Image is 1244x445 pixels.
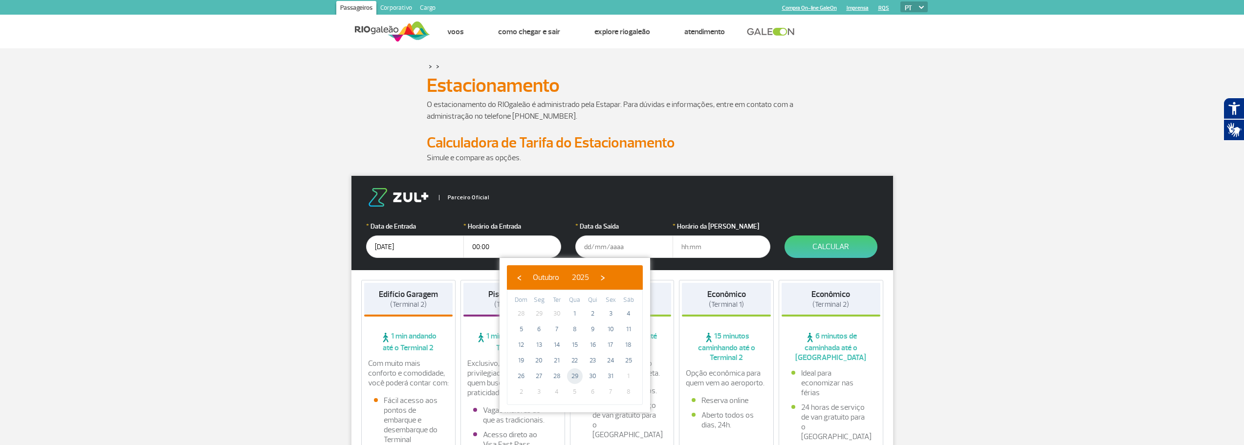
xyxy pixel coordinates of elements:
span: 1 [567,306,583,321]
span: 21 [549,353,565,368]
span: 15 [567,337,583,353]
a: Passageiros [336,1,376,17]
span: (Terminal 2) [812,300,849,309]
label: Data da Saída [575,221,673,232]
p: Exclusivo, com localização privilegiada e ideal para quem busca conforto e praticidade. [467,359,558,398]
a: Explore RIOgaleão [594,27,650,37]
span: 31 [603,368,618,384]
span: 29 [531,306,547,321]
strong: Econômico [811,289,850,299]
span: 3 [603,306,618,321]
span: (Terminal 1) [709,300,744,309]
th: weekday [548,295,566,306]
a: Imprensa [847,5,869,11]
span: 17 [603,337,618,353]
span: 14 [549,337,565,353]
span: 12 [513,337,529,353]
div: Plugin de acessibilidade da Hand Talk. [1223,98,1244,141]
li: Ideal para economizar nas férias [791,368,871,398]
input: dd/mm/aaaa [575,235,673,258]
span: 28 [549,368,565,384]
span: 7 [549,321,565,337]
a: > [436,61,439,72]
bs-datepicker-navigation-view: ​ ​ ​ [512,271,610,281]
img: logo-zul.png [366,188,431,207]
span: 1 min andando até o Terminal 2 [364,331,453,353]
span: (Terminal 2) [494,300,531,309]
strong: Edifício Garagem [379,289,438,299]
a: Cargo [416,1,439,17]
span: 2 [585,306,601,321]
span: 24 [603,353,618,368]
span: 15 minutos caminhando até o Terminal 2 [682,331,771,362]
a: RQS [878,5,889,11]
strong: Econômico [707,289,746,299]
span: 7 [603,384,618,400]
span: 6 minutos de caminhada até o [GEOGRAPHIC_DATA] [782,331,880,362]
li: Reserva online [692,396,761,405]
span: Outubro [533,273,559,282]
span: 1 [621,368,636,384]
span: 30 [549,306,565,321]
span: 2 [513,384,529,400]
span: 2025 [572,273,589,282]
label: Horário da Entrada [463,221,561,232]
a: Compra On-line GaleOn [782,5,837,11]
button: Outubro [526,270,566,285]
button: › [595,270,610,285]
a: Como chegar e sair [498,27,560,37]
span: 27 [531,368,547,384]
th: weekday [566,295,584,306]
input: hh:mm [463,235,561,258]
span: 22 [567,353,583,368]
li: 24 horas de serviço de van gratuito para o [GEOGRAPHIC_DATA] [791,403,871,442]
th: weekday [512,295,530,306]
label: Horário da [PERSON_NAME] [673,221,770,232]
strong: Piso Premium [488,289,537,299]
span: 13 [531,337,547,353]
span: 5 [513,321,529,337]
input: dd/mm/aaaa [366,235,464,258]
li: Aberto todos os dias, 24h. [692,410,761,430]
span: Parceiro Oficial [439,195,489,200]
button: Calcular [785,235,877,258]
button: 2025 [566,270,595,285]
span: 11 [621,321,636,337]
h2: Calculadora de Tarifa do Estacionamento [427,134,818,152]
li: Fácil acesso aos pontos de embarque e desembarque do Terminal [374,396,443,445]
a: > [429,61,432,72]
th: weekday [602,295,620,306]
th: weekday [619,295,637,306]
a: Voos [447,27,464,37]
li: Vagas maiores do que as tradicionais. [473,405,552,425]
span: 4 [549,384,565,400]
li: 24 horas de serviço de van gratuito para o [GEOGRAPHIC_DATA] [583,401,662,440]
span: 19 [513,353,529,368]
bs-datepicker-container: calendar [500,258,650,412]
span: 6 [531,321,547,337]
p: O estacionamento do RIOgaleão é administrado pela Estapar. Para dúvidas e informações, entre em c... [427,99,818,122]
span: 8 [621,384,636,400]
h1: Estacionamento [427,77,818,94]
a: Atendimento [684,27,725,37]
span: 9 [585,321,601,337]
button: ‹ [512,270,526,285]
span: 28 [513,306,529,321]
span: 20 [531,353,547,368]
p: Com muito mais conforto e comodidade, você poderá contar com: [368,359,449,388]
span: 8 [567,321,583,337]
span: 30 [585,368,601,384]
span: 26 [513,368,529,384]
span: 25 [621,353,636,368]
span: 4 [621,306,636,321]
label: Data de Entrada [366,221,464,232]
span: 5 [567,384,583,400]
span: 23 [585,353,601,368]
span: 6 [585,384,601,400]
span: 10 [603,321,618,337]
span: 29 [567,368,583,384]
button: Abrir tradutor de língua de sinais. [1223,119,1244,141]
p: Opção econômica para quem vem ao aeroporto. [686,368,767,388]
span: 3 [531,384,547,400]
input: hh:mm [673,235,770,258]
